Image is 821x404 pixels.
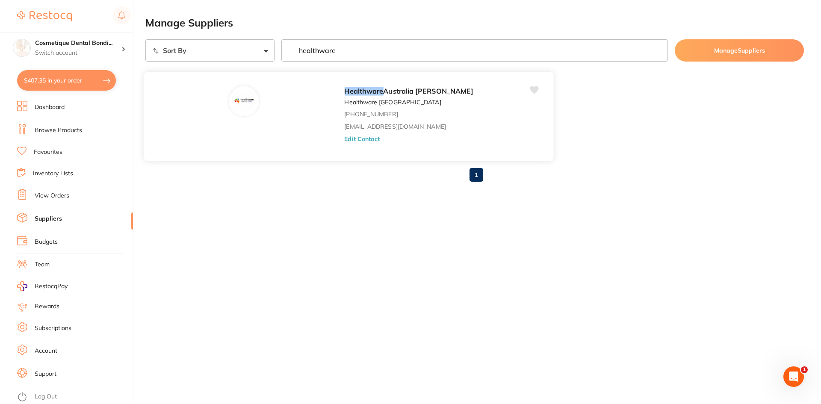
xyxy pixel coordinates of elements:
img: Healthware Australia Ridley [234,91,254,112]
em: Healthware [344,87,383,95]
button: $407.35 in your order [17,70,116,91]
a: Dashboard [35,103,65,112]
input: Search Suppliers [281,39,668,62]
a: Team [35,260,50,269]
a: 1 [470,166,483,183]
span: Australia [PERSON_NAME] [383,87,473,95]
a: Subscriptions [35,324,71,333]
h4: Cosmetique Dental Bondi Junction [35,39,121,47]
button: ManageSuppliers [675,39,804,62]
span: 1 [801,366,808,373]
p: Switch account [35,49,121,57]
a: Suppliers [35,215,62,223]
a: Rewards [35,302,59,311]
a: Favourites [34,148,62,156]
a: Log Out [35,392,57,401]
a: Inventory Lists [33,169,73,178]
a: Restocq Logo [17,6,72,26]
span: RestocqPay [35,282,68,291]
h2: Manage Suppliers [145,17,804,29]
a: RestocqPay [17,281,68,291]
a: Browse Products [35,126,82,135]
a: Account [35,347,57,355]
p: [PHONE_NUMBER] [344,111,398,118]
p: Healthware [GEOGRAPHIC_DATA] [344,99,441,106]
img: Restocq Logo [17,11,72,21]
a: View Orders [35,192,69,200]
a: Support [35,370,56,378]
button: Edit Contact [344,135,380,142]
button: Log Out [17,390,130,404]
iframe: Intercom live chat [783,366,804,387]
img: RestocqPay [17,281,27,291]
a: Budgets [35,238,58,246]
a: [EMAIL_ADDRESS][DOMAIN_NAME] [344,123,446,130]
img: Cosmetique Dental Bondi Junction [13,39,30,56]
